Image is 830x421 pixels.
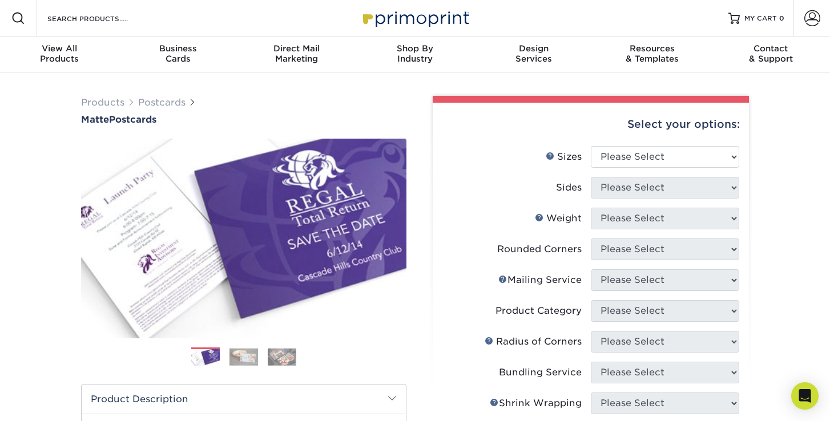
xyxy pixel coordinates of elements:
[237,43,356,64] div: Marketing
[191,348,220,368] img: Postcards 01
[593,43,712,54] span: Resources
[356,43,474,64] div: Industry
[358,6,472,30] img: Primoprint
[237,37,356,73] a: Direct MailMarketing
[546,150,582,164] div: Sizes
[711,43,830,54] span: Contact
[81,97,124,108] a: Products
[711,37,830,73] a: Contact& Support
[779,14,784,22] span: 0
[474,37,593,73] a: DesignServices
[119,37,237,73] a: BusinessCards
[442,103,740,146] div: Select your options:
[556,181,582,195] div: Sides
[81,114,406,125] h1: Postcards
[744,14,777,23] span: MY CART
[474,43,593,54] span: Design
[81,126,406,351] img: Matte 01
[535,212,582,225] div: Weight
[119,43,237,64] div: Cards
[356,43,474,54] span: Shop By
[497,242,582,256] div: Rounded Corners
[498,273,582,287] div: Mailing Service
[268,348,296,366] img: Postcards 03
[229,348,258,366] img: Postcards 02
[485,335,582,349] div: Radius of Corners
[791,382,819,410] div: Open Intercom Messenger
[593,37,712,73] a: Resources& Templates
[237,43,356,54] span: Direct Mail
[495,304,582,318] div: Product Category
[138,97,186,108] a: Postcards
[119,43,237,54] span: Business
[356,37,474,73] a: Shop ByIndustry
[711,43,830,64] div: & Support
[81,114,406,125] a: MattePostcards
[81,114,109,125] span: Matte
[593,43,712,64] div: & Templates
[474,43,593,64] div: Services
[82,384,406,414] h2: Product Description
[499,366,582,379] div: Bundling Service
[490,396,582,410] div: Shrink Wrapping
[46,11,158,25] input: SEARCH PRODUCTS.....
